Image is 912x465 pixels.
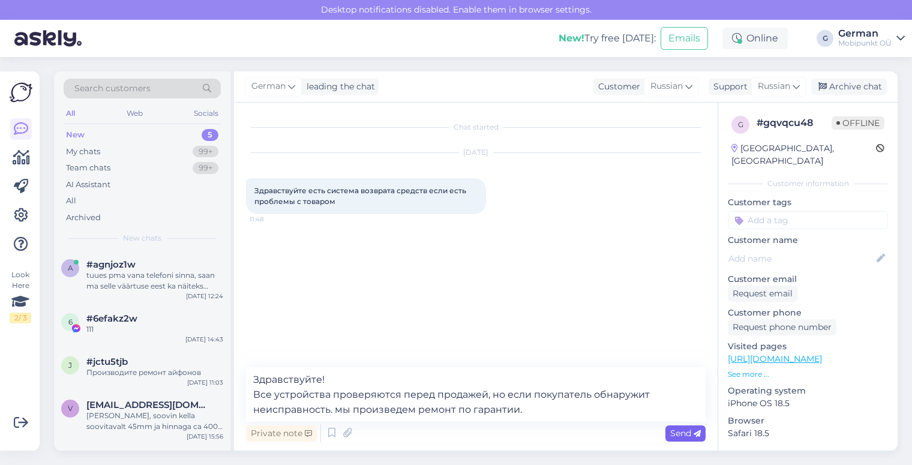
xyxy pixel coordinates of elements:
[246,367,706,422] textarea: Здравствуйте! Все устройства проверяются перед продажей, но если покупатель обнаружит неисправнос...
[758,80,790,93] span: Russian
[817,30,833,47] div: G
[66,162,110,174] div: Team chats
[86,400,211,410] span: vjatseslav.esnar@mail.ee
[86,270,223,292] div: tuues pma vana telefoni sinna, saan ma selle väärtuse eest ka näiteks nutikella osta?
[728,385,888,397] p: Operating system
[254,186,468,206] span: Здравствуйте есть система возврата средств если есть проблемы с товаром
[728,234,888,247] p: Customer name
[86,324,223,335] div: 111
[832,116,884,130] span: Offline
[246,425,317,442] div: Private note
[728,196,888,209] p: Customer tags
[193,146,218,158] div: 99+
[251,80,286,93] span: German
[86,356,128,367] span: #jctu5tjb
[728,369,888,380] p: See more ...
[68,361,72,370] span: j
[193,162,218,174] div: 99+
[838,38,892,48] div: Mobipunkt OÜ
[728,340,888,353] p: Visited pages
[728,273,888,286] p: Customer email
[670,428,701,439] span: Send
[728,397,888,410] p: iPhone OS 18.5
[593,80,640,93] div: Customer
[86,367,223,378] div: Производите ремонт айфонов
[559,31,656,46] div: Try free [DATE]:
[559,32,584,44] b: New!
[86,410,223,432] div: [PERSON_NAME], soovin kella soovitavalt 45mm ja hinnaga ca 400 eur, et [PERSON_NAME] pealt kõned ...
[728,427,888,440] p: Safari 18.5
[731,142,876,167] div: [GEOGRAPHIC_DATA], [GEOGRAPHIC_DATA]
[86,313,137,324] span: #6efakz2w
[191,106,221,121] div: Socials
[10,313,31,323] div: 2 / 3
[738,120,743,129] span: g
[709,80,748,93] div: Support
[302,80,375,93] div: leading the chat
[186,292,223,301] div: [DATE] 12:24
[66,146,100,158] div: My chats
[202,129,218,141] div: 5
[246,147,706,158] div: [DATE]
[185,335,223,344] div: [DATE] 14:43
[68,404,73,413] span: v
[66,212,101,224] div: Archived
[123,233,161,244] span: New chats
[728,353,822,364] a: [URL][DOMAIN_NAME]
[728,319,836,335] div: Request phone number
[66,195,76,207] div: All
[64,106,77,121] div: All
[728,286,797,302] div: Request email
[74,82,151,95] span: Search customers
[187,432,223,441] div: [DATE] 15:56
[728,211,888,229] input: Add a tag
[86,259,136,270] span: #agnjoz1w
[10,81,32,104] img: Askly Logo
[661,27,708,50] button: Emails
[722,28,788,49] div: Online
[66,129,85,141] div: New
[68,317,73,326] span: 6
[10,269,31,323] div: Look Here
[187,378,223,387] div: [DATE] 11:03
[838,29,905,48] a: GermanMobipunkt OÜ
[757,116,832,130] div: # gqvqcu48
[728,178,888,189] div: Customer information
[728,307,888,319] p: Customer phone
[124,106,145,121] div: Web
[728,415,888,427] p: Browser
[246,122,706,133] div: Chat started
[838,29,892,38] div: German
[250,215,295,224] span: 11:48
[811,79,887,95] div: Archive chat
[68,263,73,272] span: a
[650,80,683,93] span: Russian
[66,179,110,191] div: AI Assistant
[728,252,874,265] input: Add name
